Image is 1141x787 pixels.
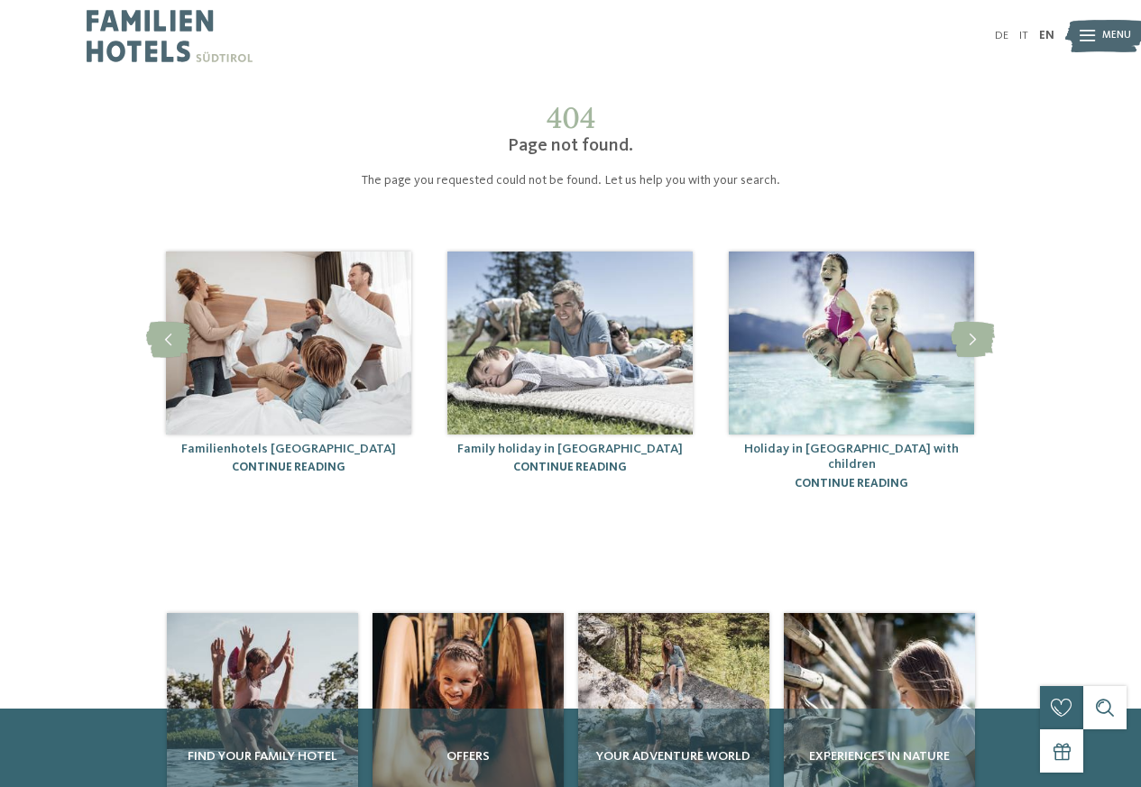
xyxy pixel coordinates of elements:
a: continue reading [795,478,908,490]
span: Menu [1102,29,1131,43]
span: Experiences in nature [791,747,968,765]
span: Offers [380,747,557,765]
img: 404 [166,252,411,435]
span: Find your family hotel [174,747,351,765]
a: continue reading [513,462,627,473]
a: EN [1039,30,1054,41]
img: 404 [447,252,693,435]
a: Holiday in [GEOGRAPHIC_DATA] with children [744,443,959,471]
a: DE [995,30,1008,41]
span: 404 [547,99,595,136]
a: continue reading [232,462,345,473]
img: 404 [729,252,974,435]
p: The page you requested could not be found. Let us help you with your search. [228,171,914,189]
span: Your adventure world [585,747,762,765]
span: Page not found. [508,137,633,155]
a: Family holiday in [GEOGRAPHIC_DATA] [457,443,683,455]
a: Familienhotels [GEOGRAPHIC_DATA] [181,443,396,455]
a: IT [1019,30,1028,41]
